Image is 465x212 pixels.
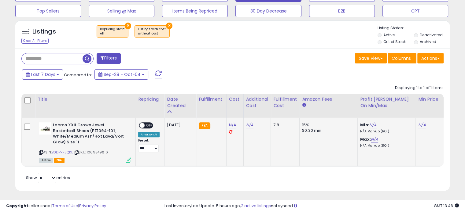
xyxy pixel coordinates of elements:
div: 7.8 [273,122,295,128]
span: | SKU: 1069349616 [74,150,108,155]
span: FBA [54,158,65,163]
button: Actions [417,53,444,63]
a: Terms of Use [52,203,78,209]
th: The percentage added to the cost of goods (COGS) that forms the calculator for Min & Max prices. [358,94,416,118]
h5: Listings [32,27,56,36]
button: Selling @ Max [89,5,154,17]
button: Columns [388,53,416,63]
button: × [125,23,131,29]
div: Profit [PERSON_NAME] on Min/Max [360,96,413,109]
button: Filters [97,53,120,64]
div: Cost [229,96,241,102]
span: Repricing state : [100,27,125,36]
div: $0.30 min [302,128,353,133]
p: N/A Markup (ROI) [360,144,411,148]
p: Listing States: [378,25,450,31]
div: Fulfillment [199,96,223,102]
div: seller snap | | [6,203,106,209]
button: B2B [309,5,375,17]
div: without cost [138,31,166,36]
span: Show: entries [26,175,70,181]
div: off [100,31,125,36]
span: Last 7 Days [31,71,55,77]
span: Compared to: [64,72,92,78]
button: × [166,23,172,29]
small: FBA [199,122,210,129]
button: Last 7 Days [22,69,63,80]
a: B0DPRF3QKL [52,150,73,155]
button: Top Sellers [15,5,81,17]
div: Repricing [138,96,162,102]
b: Min: [360,122,369,128]
button: CPT [382,5,448,17]
span: Sep-28 - Oct-04 [104,71,141,77]
a: N/A [229,122,236,128]
span: 2025-10-12 13:46 GMT [434,203,459,209]
div: Title [38,96,133,102]
a: 2 active listings [241,203,271,209]
div: 15% [302,122,353,128]
label: Deactivated [419,32,442,38]
div: Fulfillment Cost [273,96,297,109]
button: Save View [355,53,387,63]
button: Sep-28 - Oct-04 [94,69,148,80]
span: All listings currently available for purchase on Amazon [39,158,53,163]
a: Privacy Policy [79,203,106,209]
button: Items Being Repriced [162,5,228,17]
label: Active [383,32,395,38]
b: Lebron XXII Crown Jewel Basketball Shoes (FZ1094-101, White/Medium Ash/Hot Lava/Volt Glow) Size 11 [53,122,127,146]
div: ASIN: [39,122,131,162]
label: Out of Stock [383,39,406,44]
span: OFF [145,123,154,128]
div: Date Created [167,96,194,109]
span: Listings with cost : [138,27,166,36]
div: Amazon AI [138,132,160,137]
a: N/A [418,122,426,128]
a: N/A [371,136,378,142]
small: Amazon Fees. [302,102,306,108]
button: 30 Day Decrease [235,5,301,17]
span: Columns [392,55,411,61]
a: N/A [369,122,377,128]
a: N/A [246,122,253,128]
p: N/A Markup (ROI) [360,129,411,134]
div: Additional Cost [246,96,268,109]
b: Max: [360,136,371,142]
img: 31atKqKjsKL._SL40_.jpg [39,122,51,135]
strong: Copyright [6,203,28,209]
div: Amazon Fees [302,96,355,102]
div: Preset: [138,138,160,152]
div: Last InventoryLab Update: 5 hours ago, not synced. [164,203,459,209]
div: Displaying 1 to 1 of 1 items [395,85,444,91]
div: Clear All Filters [21,38,49,44]
label: Archived [419,39,436,44]
div: [DATE] [167,122,191,128]
div: Min Price [418,96,450,102]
